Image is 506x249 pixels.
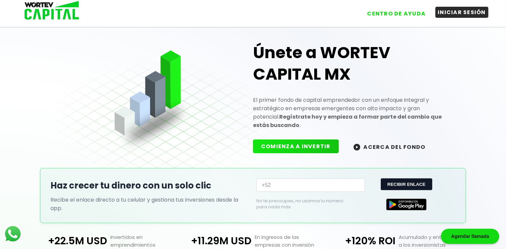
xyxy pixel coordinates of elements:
p: Recibe el enlace directo a tu celular y gestiona tus inversiones desde la app. [50,196,250,212]
div: Agendar llamada [441,229,499,244]
a: COMIENZA A INVERTIR [253,142,346,150]
a: CENTRO DE AYUDA [358,3,429,19]
p: En ingresos de las empresas con inversión [251,233,325,249]
button: COMIENZA A INVERTIR [253,139,339,153]
p: +22.5M USD [37,233,107,249]
p: Invertidos en emprendimientos [107,233,181,249]
button: CENTRO DE AYUDA [365,8,429,19]
h2: Haz crecer tu dinero con un solo clic [50,179,250,192]
h1: Únete a WORTEV CAPITAL MX [253,42,456,85]
a: INICIAR SESIÓN [429,3,489,19]
button: ACERCA DEL FONDO [346,139,434,154]
img: logos_whatsapp-icon.242b2217.svg [3,224,22,243]
p: No te preocupes, no usamos tu número para nada más. [256,198,354,210]
img: wortev-capital-acerca-del-fondo [354,144,360,151]
p: +11.29M USD [181,233,251,249]
p: +120% ROI [325,233,395,249]
button: RECIBIR ENLACE [381,178,432,190]
img: Google Play [386,199,427,210]
button: INICIAR SESIÓN [435,7,489,18]
p: Acumulado y entregado a los inversionistas [396,233,469,249]
p: El primer fondo de capital emprendedor con un enfoque integral y estratégico en empresas emergent... [253,96,456,129]
strong: Regístrate hoy y empieza a formar parte del cambio que estás buscando [253,113,442,129]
